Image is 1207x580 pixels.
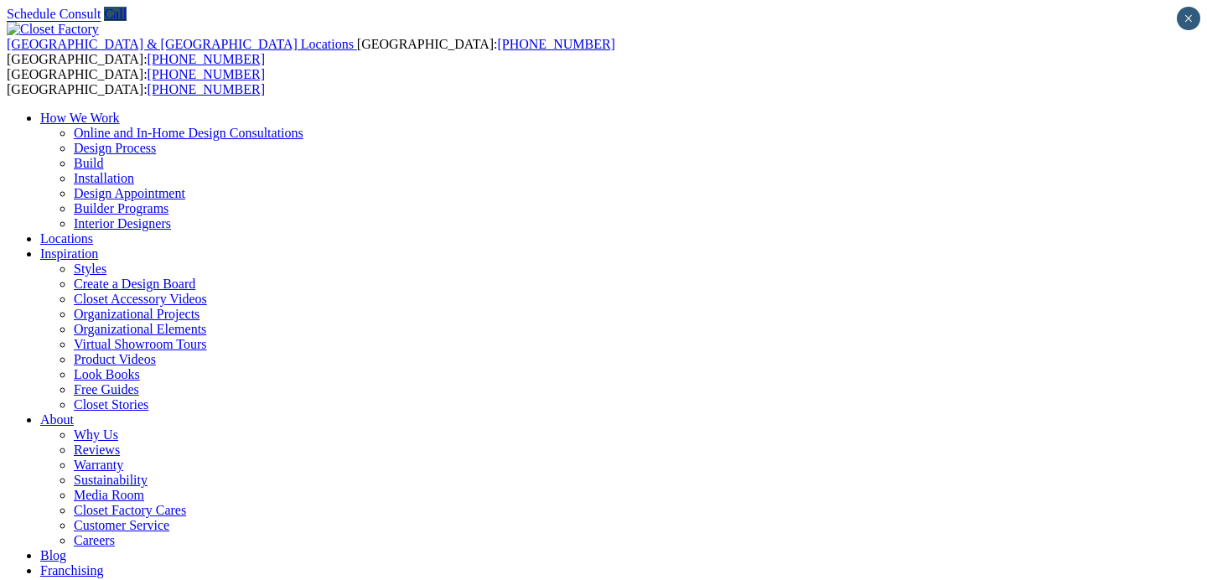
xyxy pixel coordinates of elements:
[148,82,265,96] a: [PHONE_NUMBER]
[40,412,74,427] a: About
[74,337,207,351] a: Virtual Showroom Tours
[74,201,168,215] a: Builder Programs
[74,503,186,517] a: Closet Factory Cares
[74,488,144,502] a: Media Room
[7,37,354,51] span: [GEOGRAPHIC_DATA] & [GEOGRAPHIC_DATA] Locations
[74,443,120,457] a: Reviews
[74,186,185,200] a: Design Appointment
[40,563,104,577] a: Franchising
[74,533,115,547] a: Careers
[7,22,99,37] img: Closet Factory
[74,262,106,276] a: Styles
[40,548,66,562] a: Blog
[148,67,265,81] a: [PHONE_NUMBER]
[74,382,139,396] a: Free Guides
[40,111,120,125] a: How We Work
[74,352,156,366] a: Product Videos
[74,171,134,185] a: Installation
[74,126,303,140] a: Online and In-Home Design Consultations
[7,7,101,21] a: Schedule Consult
[148,52,265,66] a: [PHONE_NUMBER]
[1177,7,1200,30] button: Close
[74,156,104,170] a: Build
[7,37,615,66] span: [GEOGRAPHIC_DATA]: [GEOGRAPHIC_DATA]:
[40,246,98,261] a: Inspiration
[74,518,169,532] a: Customer Service
[74,277,195,291] a: Create a Design Board
[497,37,614,51] a: [PHONE_NUMBER]
[74,427,118,442] a: Why Us
[74,307,199,321] a: Organizational Projects
[74,292,207,306] a: Closet Accessory Videos
[74,322,206,336] a: Organizational Elements
[7,37,357,51] a: [GEOGRAPHIC_DATA] & [GEOGRAPHIC_DATA] Locations
[74,473,148,487] a: Sustainability
[40,231,93,246] a: Locations
[104,7,127,21] a: Call
[74,141,156,155] a: Design Process
[74,458,123,472] a: Warranty
[74,397,148,412] a: Closet Stories
[74,216,171,230] a: Interior Designers
[7,67,265,96] span: [GEOGRAPHIC_DATA]: [GEOGRAPHIC_DATA]:
[74,367,140,381] a: Look Books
